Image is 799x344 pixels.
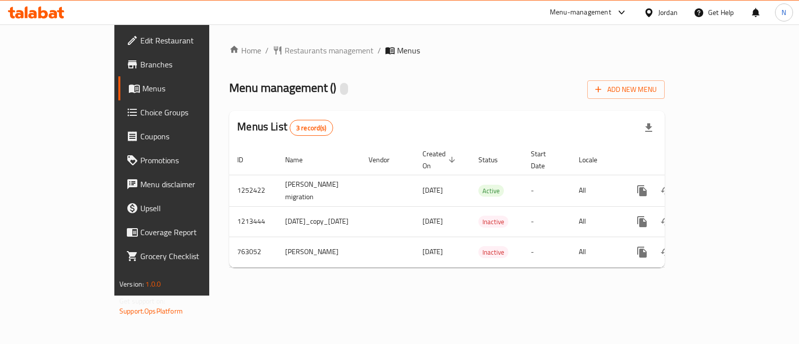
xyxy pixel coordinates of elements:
[571,175,622,206] td: All
[140,34,240,46] span: Edit Restaurant
[118,52,248,76] a: Branches
[658,7,678,18] div: Jordan
[369,154,402,166] span: Vendor
[119,295,165,308] span: Get support on:
[277,237,361,267] td: [PERSON_NAME]
[285,44,374,56] span: Restaurants management
[290,120,333,136] div: Total records count
[140,130,240,142] span: Coupons
[229,76,336,99] span: Menu management ( )
[595,83,657,96] span: Add New Menu
[140,58,240,70] span: Branches
[118,172,248,196] a: Menu disclaimer
[140,250,240,262] span: Grocery Checklist
[229,175,277,206] td: 1252422
[140,154,240,166] span: Promotions
[118,196,248,220] a: Upsell
[118,76,248,100] a: Menus
[630,179,654,203] button: more
[637,116,661,140] div: Export file
[478,246,508,258] div: Inactive
[550,6,611,18] div: Menu-management
[145,278,161,291] span: 1.0.0
[140,106,240,118] span: Choice Groups
[571,237,622,267] td: All
[118,148,248,172] a: Promotions
[265,44,269,56] li: /
[478,154,511,166] span: Status
[229,206,277,237] td: 1213444
[478,185,504,197] span: Active
[397,44,420,56] span: Menus
[118,220,248,244] a: Coverage Report
[273,44,374,56] a: Restaurants management
[277,175,361,206] td: [PERSON_NAME] migration
[119,305,183,318] a: Support.OpsPlatform
[478,216,508,228] span: Inactive
[118,124,248,148] a: Coupons
[523,237,571,267] td: -
[571,206,622,237] td: All
[290,123,333,133] span: 3 record(s)
[587,80,665,99] button: Add New Menu
[531,148,559,172] span: Start Date
[782,7,786,18] span: N
[579,154,610,166] span: Locale
[118,244,248,268] a: Grocery Checklist
[142,82,240,94] span: Menus
[118,100,248,124] a: Choice Groups
[229,44,665,56] nav: breadcrumb
[478,247,508,258] span: Inactive
[523,206,571,237] td: -
[630,210,654,234] button: more
[140,178,240,190] span: Menu disclaimer
[378,44,381,56] li: /
[622,145,734,175] th: Actions
[422,215,443,228] span: [DATE]
[654,240,678,264] button: Change Status
[119,278,144,291] span: Version:
[277,206,361,237] td: [DATE]_copy_[DATE]
[237,154,256,166] span: ID
[422,148,458,172] span: Created On
[229,237,277,267] td: 763052
[630,240,654,264] button: more
[422,245,443,258] span: [DATE]
[229,145,734,268] table: enhanced table
[523,175,571,206] td: -
[422,184,443,197] span: [DATE]
[654,179,678,203] button: Change Status
[654,210,678,234] button: Change Status
[140,202,240,214] span: Upsell
[140,226,240,238] span: Coverage Report
[237,119,333,136] h2: Menus List
[285,154,316,166] span: Name
[118,28,248,52] a: Edit Restaurant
